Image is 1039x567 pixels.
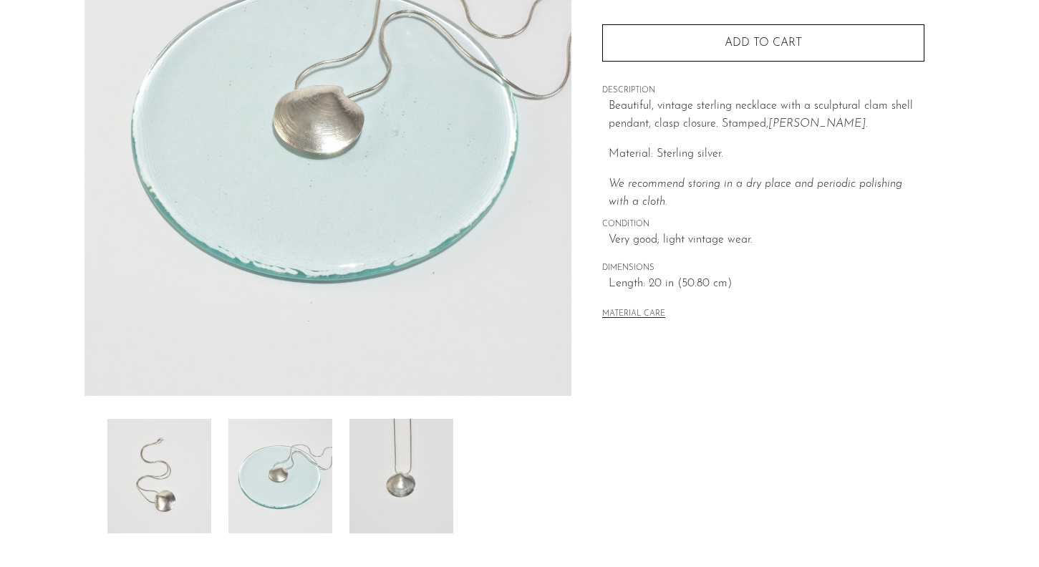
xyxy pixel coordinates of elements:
em: [PERSON_NAME]. [768,118,868,130]
span: Length: 20 in (50.80 cm) [609,275,924,294]
button: MATERIAL CARE [602,309,665,320]
span: DESCRIPTION [602,84,924,97]
img: Sterling Clam Shell Necklace [228,419,332,533]
img: Sterling Clam Shell Necklace [349,419,453,533]
button: Add to cart [602,24,924,62]
span: DIMENSIONS [602,262,924,275]
p: Material: Sterling silver. [609,145,924,164]
em: We recommend storing in a dry place and periodic polishing with a cloth. [609,178,902,208]
p: Beautiful, vintage sterling necklace with a sculptural clam shell pendant, clasp closure. Stamped, [609,97,924,134]
span: CONDITION [602,218,924,231]
span: Add to cart [725,37,802,49]
img: Sterling Clam Shell Necklace [107,419,211,533]
span: Very good; light vintage wear. [609,231,924,250]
